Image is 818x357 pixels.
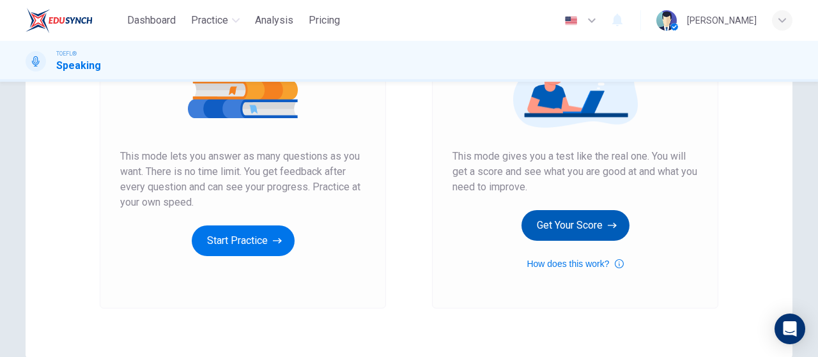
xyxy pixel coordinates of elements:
[563,16,579,26] img: en
[122,9,181,32] button: Dashboard
[56,58,101,73] h1: Speaking
[191,13,228,28] span: Practice
[26,8,93,33] img: EduSynch logo
[521,210,629,241] button: Get Your Score
[127,13,176,28] span: Dashboard
[452,149,698,195] span: This mode gives you a test like the real one. You will get a score and see what you are good at a...
[687,13,757,28] div: [PERSON_NAME]
[250,9,298,32] button: Analysis
[775,314,805,344] div: Open Intercom Messenger
[304,9,345,32] button: Pricing
[527,256,623,271] button: How does this work?
[192,225,295,256] button: Start Practice
[120,149,366,210] span: This mode lets you answer as many questions as you want. There is no time limit. You get feedback...
[255,13,293,28] span: Analysis
[56,49,77,58] span: TOEFL®
[186,9,245,32] button: Practice
[309,13,340,28] span: Pricing
[26,8,122,33] a: EduSynch logo
[656,10,677,31] img: Profile picture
